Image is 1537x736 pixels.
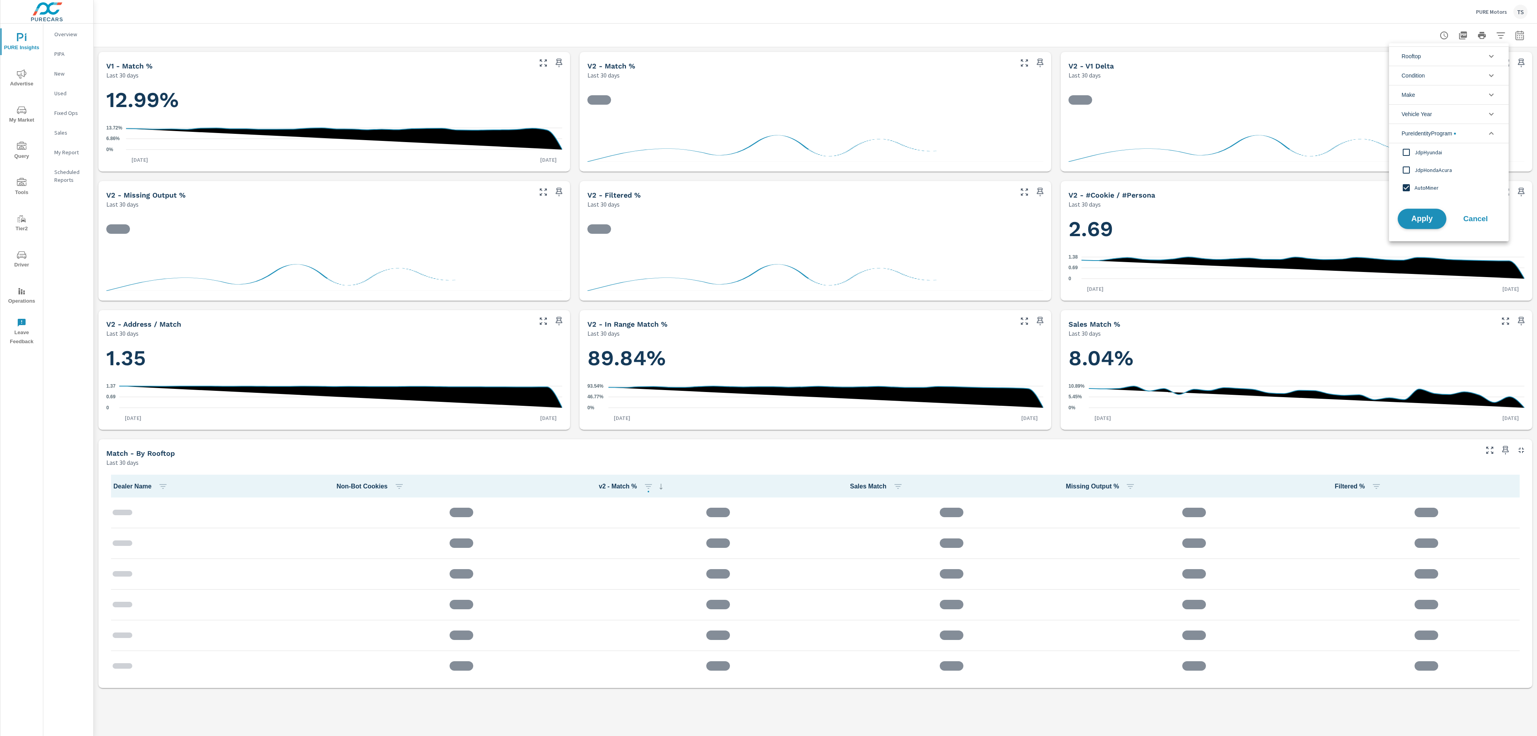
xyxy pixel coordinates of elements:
button: Apply [1398,209,1446,229]
span: JdpHondaAcura [1415,165,1501,175]
div: AutoMiner [1389,179,1507,196]
span: Vehicle Year [1402,105,1432,124]
span: PureIdentityProgram [1402,124,1456,143]
span: Apply [1406,215,1438,223]
span: Rooftop [1402,47,1421,66]
span: AutoMiner [1415,183,1501,192]
span: JdpHyundai [1415,148,1501,157]
span: Cancel [1460,215,1491,222]
span: Condition [1402,66,1425,85]
span: Make [1402,85,1415,104]
div: JdpHondaAcura [1389,161,1507,179]
ul: filter options [1389,43,1509,200]
button: Cancel [1452,209,1499,229]
div: JdpHyundai [1389,143,1507,161]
